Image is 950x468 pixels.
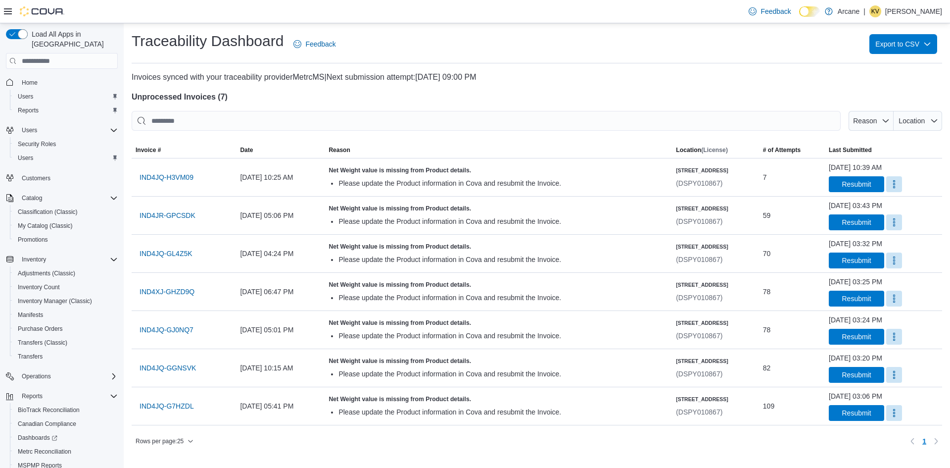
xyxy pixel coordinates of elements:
[136,244,196,263] button: IND4JQ-GL4Z5K
[14,104,118,116] span: Reports
[14,138,60,150] a: Security Roles
[136,358,200,378] button: IND4JQ-GGNSVK
[338,216,668,226] div: Please update the Product information in Cova and resubmit the Invoice.
[829,315,882,325] div: [DATE] 03:24 PM
[2,389,122,403] button: Reports
[329,146,350,154] span: Reason
[14,138,118,150] span: Security Roles
[899,117,925,125] span: Location
[760,6,791,16] span: Feedback
[18,106,39,114] span: Reports
[10,308,122,322] button: Manifests
[10,294,122,308] button: Inventory Manager (Classic)
[14,323,118,335] span: Purchase Orders
[18,222,73,230] span: My Catalog (Classic)
[329,357,668,365] h5: Net Weight value is missing from Product details.
[10,205,122,219] button: Classification (Classic)
[829,391,882,401] div: [DATE] 03:06 PM
[140,363,196,373] span: IND4JQ-GGNSVK
[14,418,80,430] a: Canadian Compliance
[829,162,882,172] div: [DATE] 10:39 AM
[886,214,902,230] button: More
[10,280,122,294] button: Inventory Count
[676,370,722,378] span: (DSPY010867)
[338,178,668,188] div: Please update the Product information in Cova and resubmit the Invoice.
[763,146,801,154] span: # of Attempts
[676,179,722,187] span: (DSPY010867)
[842,294,871,304] span: Resubmit
[338,293,668,303] div: Please update the Product information in Cova and resubmit the Invoice.
[14,91,118,103] span: Users
[10,403,122,417] button: BioTrack Reconciliation
[14,220,118,232] span: My Catalog (Classic)
[140,210,195,220] span: IND4JR-GPCSDK
[28,29,118,49] span: Load All Apps in [GEOGRAPHIC_DATA]
[842,332,871,342] span: Resubmit
[329,205,668,212] h5: Net Weight value is missing from Product details.
[338,369,668,379] div: Please update the Product information in Cova and resubmit the Invoice.
[829,176,884,192] button: Resubmit
[18,124,118,136] span: Users
[18,434,57,442] span: Dashboards
[922,436,926,446] span: 1
[885,5,942,17] p: [PERSON_NAME]
[236,142,325,158] button: Date
[14,351,47,363] a: Transfers
[22,372,51,380] span: Operations
[18,406,80,414] span: BioTrack Reconciliation
[132,111,841,131] input: This is a search bar. After typing your query, hit enter to filter the results lower in the page.
[18,311,43,319] span: Manifests
[2,369,122,383] button: Operations
[18,124,41,136] button: Users
[676,408,722,416] span: (DSPY010867)
[305,39,335,49] span: Feedback
[10,151,122,165] button: Users
[849,111,894,131] button: Reason
[18,297,92,305] span: Inventory Manager (Classic)
[18,283,60,291] span: Inventory Count
[14,337,71,349] a: Transfers (Classic)
[236,206,325,225] div: [DATE] 05:06 PM
[14,267,118,279] span: Adjustments (Classic)
[10,233,122,247] button: Promotions
[2,75,122,89] button: Home
[10,137,122,151] button: Security Roles
[763,248,771,260] span: 70
[869,5,881,17] div: Kanisha Vallier
[18,208,78,216] span: Classification (Classic)
[132,91,942,103] h4: Unprocessed Invoices ( 7 )
[329,243,668,251] h5: Net Weight value is missing from Product details.
[18,77,42,89] a: Home
[14,309,47,321] a: Manifests
[701,147,728,154] span: (License)
[14,418,118,430] span: Canadian Compliance
[838,5,859,17] p: Arcane
[329,166,668,174] h5: Net Weight value is missing from Product details.
[763,171,767,183] span: 7
[338,331,668,341] div: Please update the Product information in Cova and resubmit the Invoice.
[140,287,194,297] span: IND4XJ-GHZD9Q
[10,445,122,459] button: Metrc Reconciliation
[18,353,43,361] span: Transfers
[18,370,55,382] button: Operations
[886,291,902,307] button: More
[829,329,884,345] button: Resubmit
[14,446,118,458] span: Metrc Reconciliation
[918,433,930,449] ul: Pagination for table:
[136,206,199,225] button: IND4JR-GPCSDK
[930,435,942,447] button: Next page
[289,34,339,54] a: Feedback
[136,167,197,187] button: IND4JQ-H3VM09
[18,390,47,402] button: Reports
[22,256,46,263] span: Inventory
[236,358,325,378] div: [DATE] 10:15 AM
[14,91,37,103] a: Users
[676,281,728,289] h6: [STREET_ADDRESS]
[2,253,122,266] button: Inventory
[132,142,236,158] button: Invoice #
[22,79,38,87] span: Home
[18,254,118,265] span: Inventory
[22,126,37,134] span: Users
[14,152,37,164] a: Users
[18,236,48,244] span: Promotions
